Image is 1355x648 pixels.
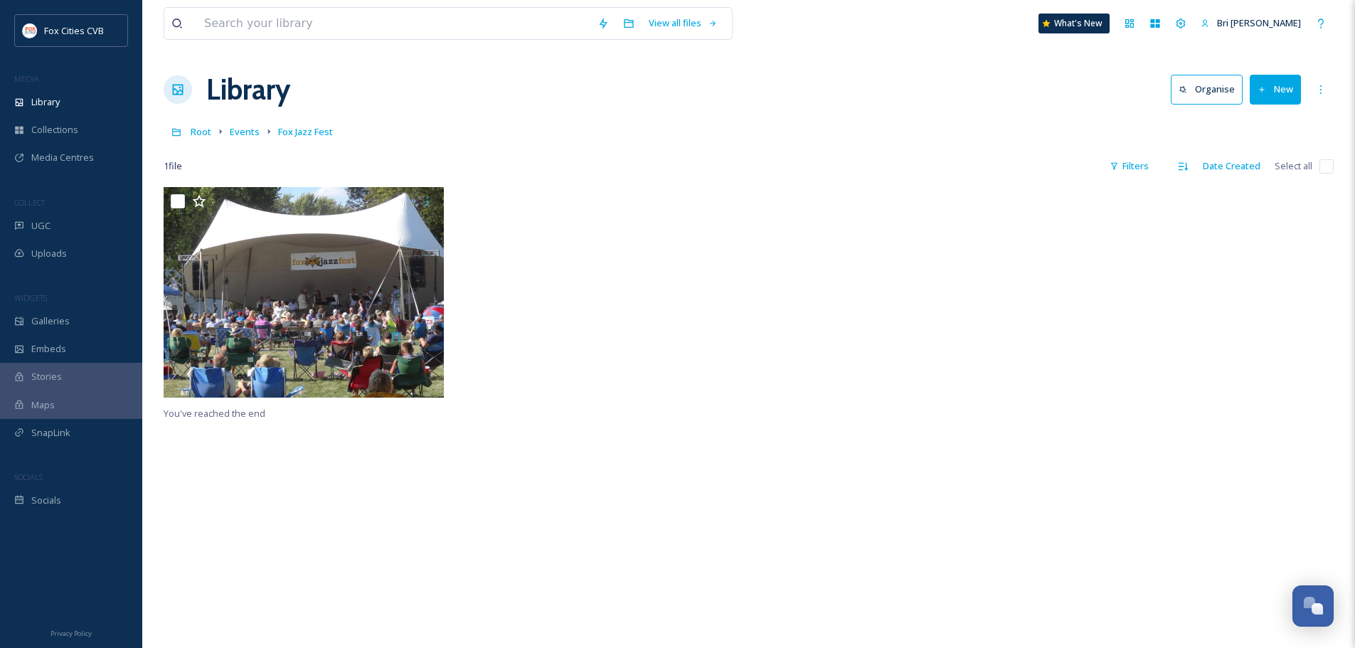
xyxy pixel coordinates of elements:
span: WIDGETS [14,292,47,303]
span: You've reached the end [164,407,265,420]
span: Collections [31,123,78,137]
span: MEDIA [14,73,39,84]
img: fox jazz fest.jpg [164,187,444,398]
span: SnapLink [31,426,70,440]
a: Events [230,123,260,140]
span: SOCIALS [14,472,43,482]
a: What's New [1038,14,1110,33]
a: Privacy Policy [51,624,92,641]
input: Search your library [197,8,590,39]
a: Fox Jazz Fest [278,123,333,140]
a: Root [191,123,211,140]
a: View all files [642,9,725,37]
span: Maps [31,398,55,412]
span: 1 file [164,159,182,173]
button: Open Chat [1292,585,1334,627]
span: Media Centres [31,151,94,164]
span: Select all [1275,159,1312,173]
button: New [1250,75,1301,104]
span: Bri [PERSON_NAME] [1217,16,1301,29]
button: Organise [1171,75,1243,104]
img: images.png [23,23,37,38]
div: Filters [1102,152,1156,180]
span: Galleries [31,314,70,328]
span: COLLECT [14,197,45,208]
span: Embeds [31,342,66,356]
a: Library [206,68,290,111]
span: Fox Jazz Fest [278,125,333,138]
span: UGC [31,219,51,233]
a: Bri [PERSON_NAME] [1194,9,1308,37]
span: Uploads [31,247,67,260]
span: Root [191,125,211,138]
span: Events [230,125,260,138]
a: Organise [1171,75,1250,104]
span: Privacy Policy [51,629,92,638]
span: Socials [31,494,61,507]
span: Stories [31,370,62,383]
span: Library [31,95,60,109]
span: Fox Cities CVB [44,24,104,37]
div: Date Created [1196,152,1268,180]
